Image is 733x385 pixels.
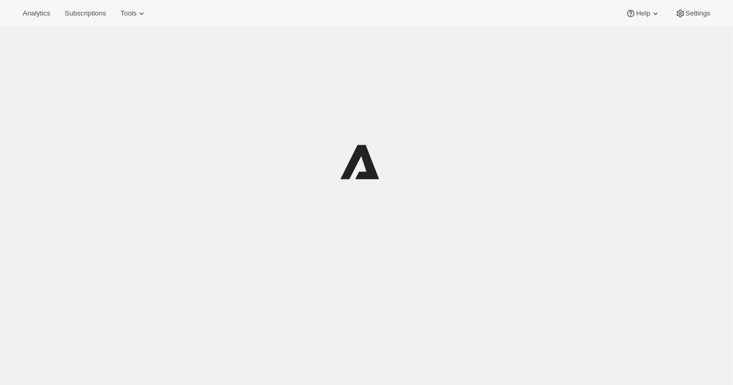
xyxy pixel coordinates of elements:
span: Analytics [23,9,50,18]
button: Tools [114,6,153,21]
span: Help [636,9,650,18]
button: Subscriptions [58,6,112,21]
button: Help [619,6,666,21]
span: Subscriptions [65,9,106,18]
span: Tools [120,9,136,18]
button: Analytics [17,6,56,21]
span: Settings [685,9,710,18]
button: Settings [669,6,716,21]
